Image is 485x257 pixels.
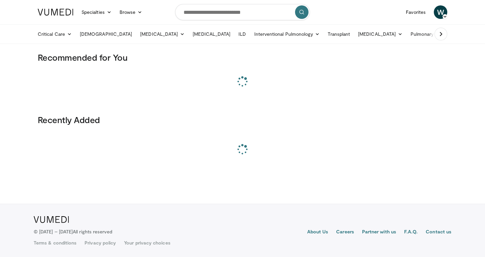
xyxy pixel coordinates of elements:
a: [MEDICAL_DATA] [189,27,234,41]
a: Terms & conditions [34,239,76,246]
a: ILD [234,27,250,41]
h3: Recommended for You [38,52,447,63]
a: Your privacy choices [124,239,170,246]
span: All rights reserved [73,229,112,234]
a: W [434,5,447,19]
a: Specialties [77,5,116,19]
img: VuMedi Logo [38,9,73,16]
a: Critical Care [34,27,76,41]
a: Privacy policy [85,239,116,246]
a: Favorites [402,5,430,19]
a: [DEMOGRAPHIC_DATA] [76,27,136,41]
a: Pulmonary Infection [407,27,465,41]
a: Careers [336,228,354,236]
a: Contact us [426,228,451,236]
a: F.A.Q. [404,228,418,236]
a: About Us [307,228,328,236]
input: Search topics, interventions [175,4,310,20]
a: Transplant [324,27,354,41]
a: [MEDICAL_DATA] [354,27,407,41]
a: Browse [116,5,147,19]
h3: Recently Added [38,114,447,125]
p: © [DATE] – [DATE] [34,228,112,235]
a: Interventional Pulmonology [250,27,324,41]
a: Partner with us [362,228,396,236]
a: [MEDICAL_DATA] [136,27,189,41]
img: VuMedi Logo [34,216,69,223]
